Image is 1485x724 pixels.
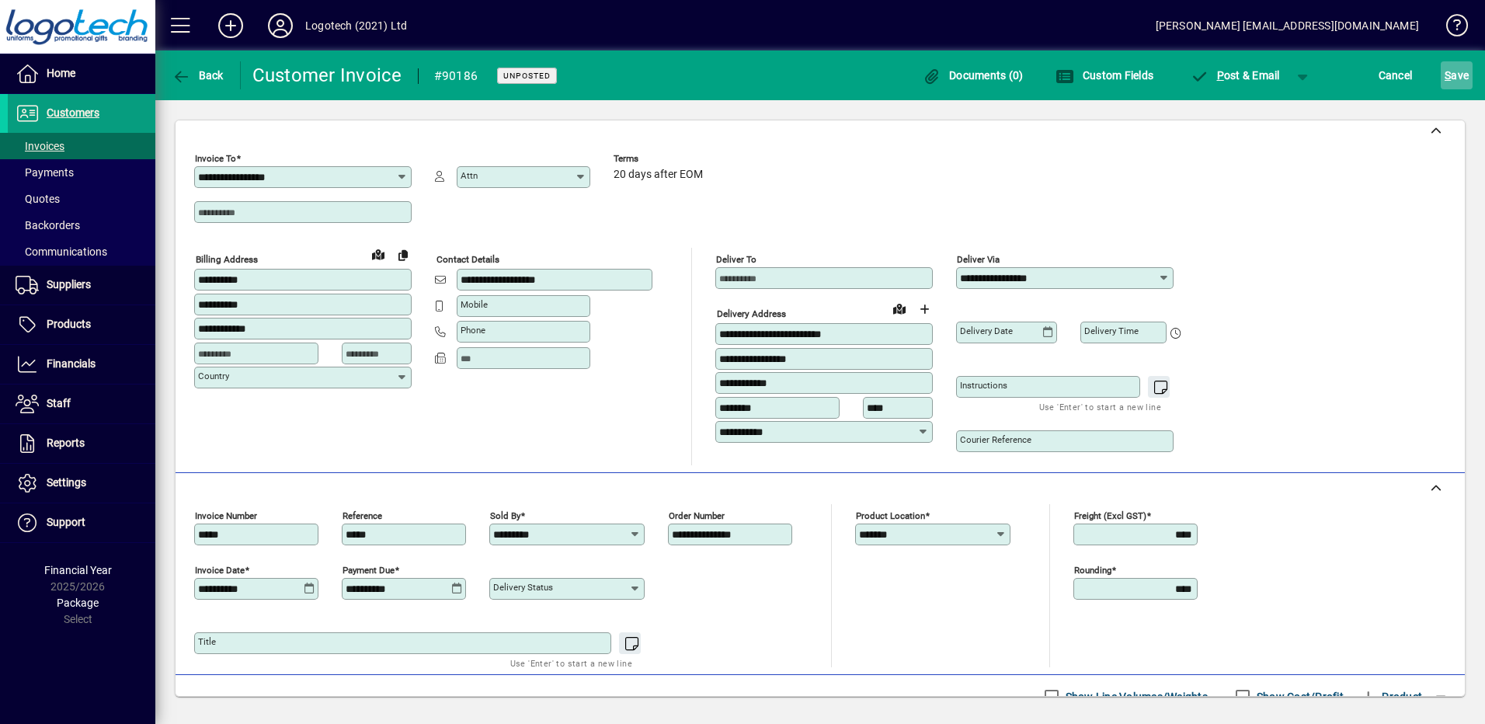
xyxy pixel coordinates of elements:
[47,357,96,370] span: Financials
[8,503,155,542] a: Support
[16,140,64,152] span: Invoices
[1359,684,1422,709] span: Product
[391,242,416,267] button: Copy to Delivery address
[8,424,155,463] a: Reports
[47,318,91,330] span: Products
[1062,689,1208,705] label: Show Line Volumes/Weights
[493,582,553,593] mat-label: Delivery status
[8,305,155,344] a: Products
[8,133,155,159] a: Invoices
[1379,63,1413,88] span: Cancel
[1445,69,1451,82] span: S
[960,325,1013,336] mat-label: Delivery date
[1217,69,1224,82] span: P
[1435,3,1466,54] a: Knowledge Base
[16,166,74,179] span: Payments
[1190,69,1280,82] span: ost & Email
[1441,61,1473,89] button: Save
[44,564,112,576] span: Financial Year
[47,437,85,449] span: Reports
[366,242,391,266] a: View on map
[510,654,632,672] mat-hint: Use 'Enter' to start a new line
[47,67,75,79] span: Home
[198,636,216,647] mat-label: Title
[8,238,155,265] a: Communications
[957,254,1000,265] mat-label: Deliver via
[8,385,155,423] a: Staff
[57,597,99,609] span: Package
[1375,61,1417,89] button: Cancel
[8,464,155,503] a: Settings
[343,510,382,521] mat-label: Reference
[614,154,707,164] span: Terms
[198,371,229,381] mat-label: Country
[1084,325,1139,336] mat-label: Delivery time
[434,64,478,89] div: #90186
[1052,61,1157,89] button: Custom Fields
[1351,683,1430,711] button: Product
[16,193,60,205] span: Quotes
[8,345,155,384] a: Financials
[172,69,224,82] span: Back
[168,61,228,89] button: Back
[8,212,155,238] a: Backorders
[490,510,520,521] mat-label: Sold by
[887,296,912,321] a: View on map
[195,510,257,521] mat-label: Invoice number
[716,254,756,265] mat-label: Deliver To
[912,297,937,322] button: Choose address
[1254,689,1344,705] label: Show Cost/Profit
[461,170,478,181] mat-label: Attn
[155,61,241,89] app-page-header-button: Back
[305,13,407,38] div: Logotech (2021) Ltd
[1074,510,1146,521] mat-label: Freight (excl GST)
[1074,565,1111,576] mat-label: Rounding
[47,516,85,528] span: Support
[8,159,155,186] a: Payments
[1039,398,1161,416] mat-hint: Use 'Enter' to start a new line
[8,54,155,93] a: Home
[252,63,402,88] div: Customer Invoice
[195,565,245,576] mat-label: Invoice date
[16,245,107,258] span: Communications
[503,71,551,81] span: Unposted
[47,476,86,489] span: Settings
[1445,63,1469,88] span: ave
[461,299,488,310] mat-label: Mobile
[206,12,256,40] button: Add
[960,434,1031,445] mat-label: Courier Reference
[1156,13,1419,38] div: [PERSON_NAME] [EMAIL_ADDRESS][DOMAIN_NAME]
[8,186,155,212] a: Quotes
[256,12,305,40] button: Profile
[47,106,99,119] span: Customers
[47,397,71,409] span: Staff
[8,266,155,305] a: Suppliers
[1055,69,1153,82] span: Custom Fields
[47,278,91,291] span: Suppliers
[16,219,80,231] span: Backorders
[461,325,485,336] mat-label: Phone
[856,510,925,521] mat-label: Product location
[919,61,1028,89] button: Documents (0)
[669,510,725,521] mat-label: Order number
[343,565,395,576] mat-label: Payment due
[195,153,236,164] mat-label: Invoice To
[614,169,703,181] span: 20 days after EOM
[923,69,1024,82] span: Documents (0)
[960,380,1007,391] mat-label: Instructions
[1182,61,1288,89] button: Post & Email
